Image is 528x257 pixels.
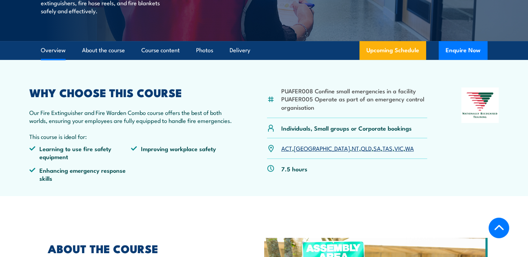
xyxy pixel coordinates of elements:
[29,87,233,97] h2: WHY CHOOSE THIS COURSE
[281,144,292,152] a: ACT
[281,87,427,95] li: PUAFER008 Confine small emergencies in a facility
[82,41,125,60] a: About the course
[29,132,233,140] p: This course is ideal for:
[382,144,393,152] a: TAS
[359,41,426,60] a: Upcoming Schedule
[141,41,180,60] a: Course content
[405,144,414,152] a: WA
[230,41,250,60] a: Delivery
[281,124,412,132] p: Individuals, Small groups or Corporate bookings
[131,145,233,161] li: Improving workplace safety
[352,144,359,152] a: NT
[29,166,131,182] li: Enhancing emergency response skills
[461,87,499,123] img: Nationally Recognised Training logo.
[29,145,131,161] li: Learning to use fire safety equipment
[196,41,213,60] a: Photos
[439,41,488,60] button: Enquire Now
[394,144,403,152] a: VIC
[281,144,414,152] p: , , , , , , ,
[361,144,372,152] a: QLD
[281,165,307,173] p: 7.5 hours
[281,95,427,111] li: PUAFER005 Operate as part of an emergency control organisation
[29,108,233,125] p: Our Fire Extinguisher and Fire Warden Combo course offers the best of both worlds, ensuring your ...
[41,41,66,60] a: Overview
[373,144,381,152] a: SA
[48,243,232,253] h2: ABOUT THE COURSE
[294,144,350,152] a: [GEOGRAPHIC_DATA]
